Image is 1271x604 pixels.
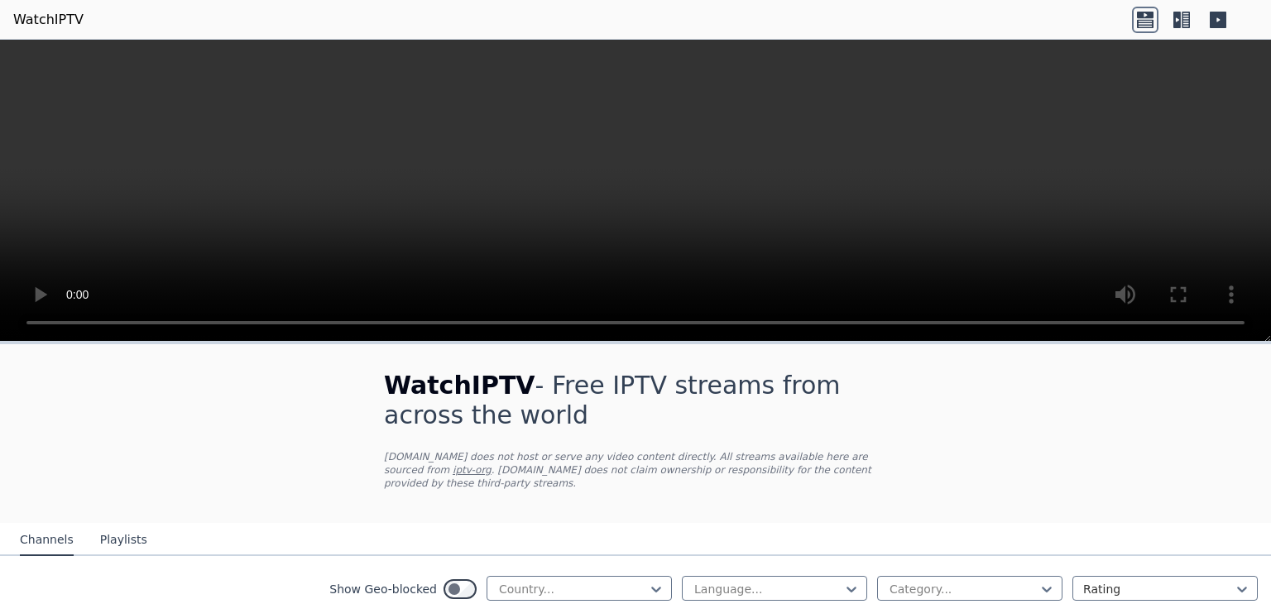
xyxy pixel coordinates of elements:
a: iptv-org [453,464,492,476]
label: Show Geo-blocked [329,581,437,597]
button: Channels [20,525,74,556]
a: WatchIPTV [13,10,84,30]
p: [DOMAIN_NAME] does not host or serve any video content directly. All streams available here are s... [384,450,887,490]
button: Playlists [100,525,147,556]
h1: - Free IPTV streams from across the world [384,371,887,430]
span: WatchIPTV [384,371,535,400]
